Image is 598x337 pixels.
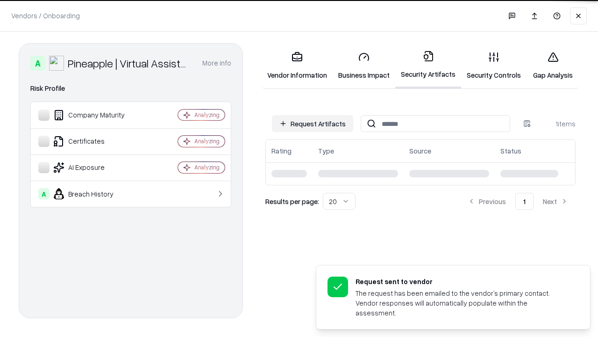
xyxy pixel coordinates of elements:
div: Certificates [38,136,150,147]
div: Analyzing [194,111,220,119]
a: Security Controls [461,44,527,88]
div: Analyzing [194,163,220,171]
button: Request Artifacts [272,115,353,132]
div: Company Maturity [38,110,150,121]
div: A [38,188,50,199]
button: 1 [515,193,534,210]
div: Risk Profile [30,83,231,94]
p: Results per page: [265,197,319,206]
div: Type [318,146,334,156]
a: Security Artifacts [395,43,461,88]
div: Rating [271,146,292,156]
div: 1 items [538,119,576,129]
div: The request has been emailed to the vendor’s primary contact. Vendor responses will automatically... [356,288,568,318]
button: More info [202,55,231,72]
a: Business Impact [333,44,395,88]
div: Breach History [38,188,150,199]
div: Pineapple | Virtual Assistant Agency [68,56,191,71]
div: A [30,56,45,71]
nav: pagination [460,193,576,210]
a: Vendor Information [262,44,333,88]
div: Status [500,146,521,156]
div: Source [409,146,431,156]
img: Pineapple | Virtual Assistant Agency [49,56,64,71]
div: AI Exposure [38,162,150,173]
div: Analyzing [194,137,220,145]
div: Request sent to vendor [356,277,568,286]
a: Gap Analysis [527,44,579,88]
p: Vendors / Onboarding [11,11,80,21]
